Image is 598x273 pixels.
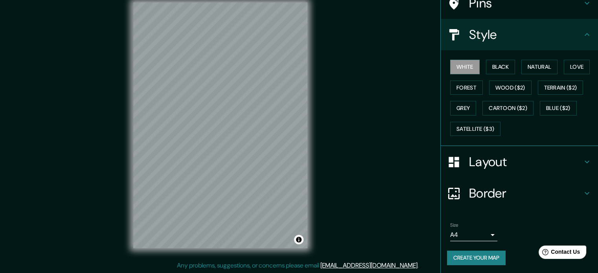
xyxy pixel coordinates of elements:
[441,146,598,178] div: Layout
[540,101,577,115] button: Blue ($2)
[450,222,458,229] label: Size
[469,27,582,42] h4: Style
[489,81,532,95] button: Wood ($2)
[482,101,534,115] button: Cartoon ($2)
[320,261,418,269] a: [EMAIL_ADDRESS][DOMAIN_NAME]
[177,261,419,270] p: Any problems, suggestions, or concerns please email .
[133,2,307,248] canvas: Map
[450,60,480,74] button: White
[521,60,558,74] button: Natural
[447,251,506,265] button: Create your map
[450,229,497,241] div: A4
[419,261,420,270] div: .
[564,60,590,74] button: Love
[450,81,483,95] button: Forest
[294,235,304,244] button: Toggle attribution
[450,101,476,115] button: Grey
[441,19,598,50] div: Style
[528,242,589,264] iframe: Help widget launcher
[538,81,583,95] button: Terrain ($2)
[420,261,421,270] div: .
[486,60,515,74] button: Black
[441,178,598,209] div: Border
[450,122,500,136] button: Satellite ($3)
[469,154,582,170] h4: Layout
[469,185,582,201] h4: Border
